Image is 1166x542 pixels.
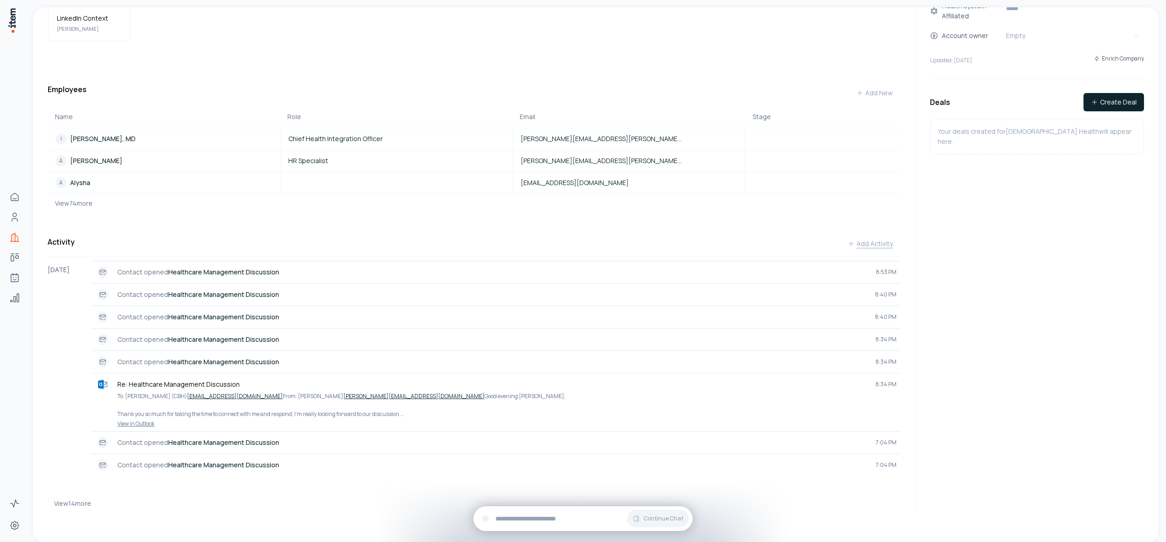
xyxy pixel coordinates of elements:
div: A [55,155,66,166]
a: AAlysha [48,177,224,188]
a: Chief Health Integration Officer [281,134,457,143]
a: Analytics [5,289,24,307]
p: Contact opened [117,335,868,344]
span: Continue Chat [643,515,683,522]
button: Add Activity [840,235,900,253]
a: [PERSON_NAME][EMAIL_ADDRESS][DOMAIN_NAME] [343,392,484,400]
span: [EMAIL_ADDRESS][DOMAIN_NAME] [521,178,629,187]
button: View14more [54,494,91,513]
a: Agents [5,268,24,287]
p: Contact opened [117,290,868,299]
strong: Healthcare Management Discussion [168,312,279,321]
a: Settings [5,516,24,535]
span: 8:53 PM [876,268,896,276]
span: 7:04 PM [876,439,896,446]
img: outlook logo [98,380,107,389]
p: To: [PERSON_NAME] (CBH) From: [PERSON_NAME] Good evening [PERSON_NAME], [117,392,896,401]
a: [PERSON_NAME][EMAIL_ADDRESS][PERSON_NAME][DOMAIN_NAME] [513,134,689,143]
button: Create Deal [1083,93,1144,111]
div: Account owner [942,31,1001,41]
span: Chief Health Integration Officer [288,134,383,143]
a: [EMAIL_ADDRESS][DOMAIN_NAME] [187,392,283,400]
h3: Employees [48,84,87,102]
p: Contact opened [117,460,869,470]
a: People [5,208,24,226]
div: [DATE] [48,261,92,476]
h5: LinkedIn Context [57,14,122,23]
button: Continue Chat [627,510,689,527]
a: [EMAIL_ADDRESS][DOMAIN_NAME] [513,178,689,187]
p: Contact opened [117,312,868,322]
div: Role [287,112,505,121]
div: Name [55,112,273,121]
h3: Activity [48,236,75,247]
div: Stage [753,112,893,121]
a: [PERSON_NAME][EMAIL_ADDRESS][PERSON_NAME][DOMAIN_NAME] [513,156,689,165]
a: Activity [5,494,24,513]
span: [PERSON_NAME][EMAIL_ADDRESS][PERSON_NAME][DOMAIN_NAME] [521,134,682,143]
span: 8:40 PM [875,313,896,321]
button: Enrich Company [1094,50,1144,67]
p: [PERSON_NAME] [70,156,122,165]
span: 8:34 PM [875,381,896,388]
a: HR Specialist [281,156,457,165]
p: Thank you so much for taking the time to connect with me and respond; I’m really looking forward ... [117,410,896,419]
p: Re: Healthcare Management Discussion [117,380,868,389]
a: View in Outlook [95,420,896,427]
strong: Healthcare Management Discussion [168,438,279,447]
button: Add New [849,84,900,102]
span: 8:34 PM [875,358,896,366]
span: HR Specialist [288,156,328,165]
a: Home [5,188,24,206]
p: Alysha [70,178,90,187]
div: A [55,177,66,188]
div: Email [520,112,737,121]
span: 8:34 PM [875,336,896,343]
strong: Healthcare Management Discussion [168,460,279,469]
a: A[PERSON_NAME] [48,155,224,166]
strong: Healthcare Management Discussion [168,268,279,276]
span: [PERSON_NAME] [57,25,122,33]
div: I [55,133,66,144]
span: 8:40 PM [875,291,896,298]
p: Contact opened [117,268,869,277]
a: Companies [5,228,24,246]
h3: Deals [930,97,950,108]
span: [PERSON_NAME][EMAIL_ADDRESS][PERSON_NAME][DOMAIN_NAME] [521,156,682,165]
span: 7:04 PM [876,461,896,469]
div: Health System Affiliated [942,1,1001,21]
strong: Healthcare Management Discussion [168,357,279,366]
p: Your deals created for [DEMOGRAPHIC_DATA] Health will appear here. [938,126,1136,147]
strong: Healthcare Management Discussion [168,335,279,344]
button: View74more [48,194,93,213]
img: Item Brain Logo [7,7,16,33]
p: Contact opened [117,357,868,367]
p: Updated: [DATE] [930,57,972,64]
div: Continue Chat [473,506,693,531]
strong: Healthcare Management Discussion [168,290,279,299]
p: Contact opened [117,438,869,447]
a: I[PERSON_NAME], MD [48,133,224,144]
p: [PERSON_NAME], MD [70,134,136,143]
a: Deals [5,248,24,267]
